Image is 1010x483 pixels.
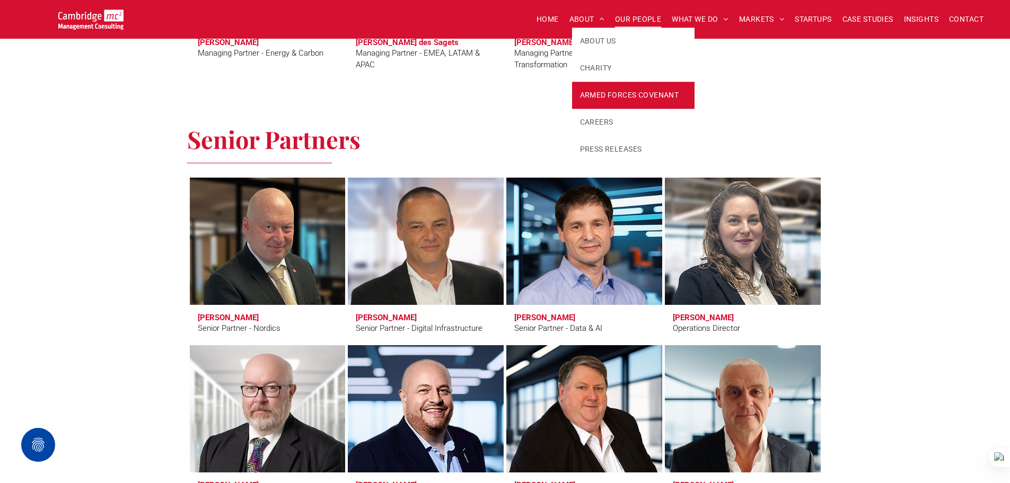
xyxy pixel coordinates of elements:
div: Operations Director [673,322,740,335]
a: HOME [531,11,564,28]
a: CONTACT [944,11,989,28]
div: Managing Partner - Energy & Carbon [198,47,323,59]
a: CHARITY [572,55,695,82]
div: Managing Partner - EMEA, LATAM & APAC [356,47,496,71]
a: MARKETS [734,11,789,28]
a: Simon Brueckheimer | Senior Partner - Data & AI [506,178,662,305]
a: WHAT WE DO [666,11,734,28]
h3: [PERSON_NAME] [198,38,259,47]
a: OUR PEOPLE [610,11,666,28]
a: CAREERS [572,109,695,136]
div: Senior Partner - Nordics [198,322,280,335]
h3: [PERSON_NAME] des Sagets [356,38,459,47]
h3: [PERSON_NAME] [673,313,734,322]
a: STARTUPS [789,11,837,28]
a: Procurement | Andy Everest | Senior Partner - Procurement [348,345,504,472]
a: INSIGHTS [899,11,944,28]
a: PRESS RELEASES [572,136,695,163]
a: Duncan Clubb | Senior Partner - Data Centres, Edge & Cloud [190,345,346,472]
span: CHARITY [580,63,612,74]
span: CAREERS [580,117,613,128]
h3: [PERSON_NAME] [514,313,575,322]
span: ARMED FORCES COVENANT [580,90,679,101]
div: Senior Partner - Data & AI [514,322,602,335]
a: ARMED FORCES COVENANT [572,82,695,109]
span: ABOUT US [580,36,616,47]
span: PRESS RELEASES [580,144,642,155]
a: Procurement | Eric Green | Senior Partner - Telecoms Procurement [506,345,662,472]
span: Senior Partners [187,123,361,155]
a: Digital Infrastructure | Andy Bax | Cambridge Management Consulting [348,178,504,305]
a: CASE STUDIES [837,11,899,28]
a: Serena Catapano | Operations Director | Cambridge Management Consulting [665,178,821,305]
img: Go to Homepage [58,10,124,30]
a: ABOUT [564,11,610,28]
span: ABOUT [569,11,605,28]
h3: [PERSON_NAME] [198,313,259,322]
div: Senior Partner - Digital Infrastructure [356,322,482,335]
div: Managing Partner - Business Transformation [514,47,654,71]
h3: [PERSON_NAME] [356,313,417,322]
a: ABOUT US [572,28,695,55]
a: Matt Lawson | Senior Partner - Innovation | Cambridge Management Consulting [665,345,821,472]
h3: [PERSON_NAME] [514,38,575,47]
a: Your Business Transformed | Cambridge Management Consulting [58,11,124,22]
a: Erling Aronsveen | Senior Partner - Nordics | Cambridge Management Consulting [190,178,346,305]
